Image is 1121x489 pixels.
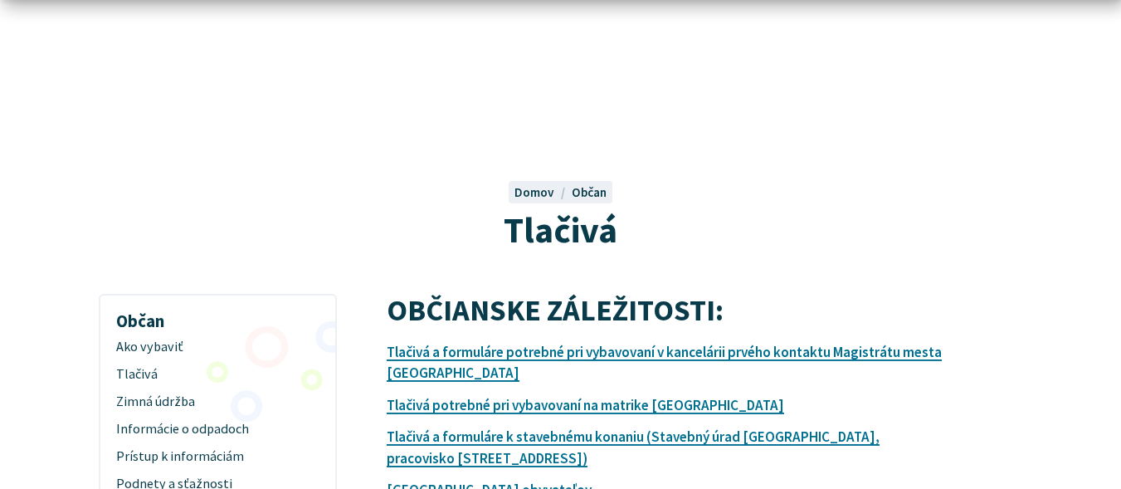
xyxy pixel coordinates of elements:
[106,299,329,334] h3: Občan
[504,207,617,252] span: Tlačivá
[106,443,329,471] a: Prístup k informáciám
[116,334,319,361] span: Ako vybaviť
[572,184,607,200] a: Občan
[106,389,329,416] a: Zimná údržba
[387,343,942,383] a: Tlačivá a formuláre potrebné pri vybavovaní v kancelárii prvého kontaktu Magistrátu mesta [GEOGRA...
[106,361,329,389] a: Tlačivá
[387,428,880,467] a: Tlačivá a formuláre k stavebnému konaniu (Stavebný úrad [GEOGRAPHIC_DATA], pracovisko [STREET_ADD...
[116,389,319,416] span: Zimná údržba
[106,334,329,361] a: Ako vybaviť
[514,184,571,200] a: Domov
[514,184,554,200] span: Domov
[106,416,329,443] a: Informácie o odpadoch
[116,416,319,443] span: Informácie o odpadoch
[387,291,724,329] strong: OBČIANSKE ZÁLEŽITOSTI:
[387,396,784,414] a: Tlačivá potrebné pri vybavovaní na matrike [GEOGRAPHIC_DATA]
[116,361,319,389] span: Tlačivá
[116,443,319,471] span: Prístup k informáciám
